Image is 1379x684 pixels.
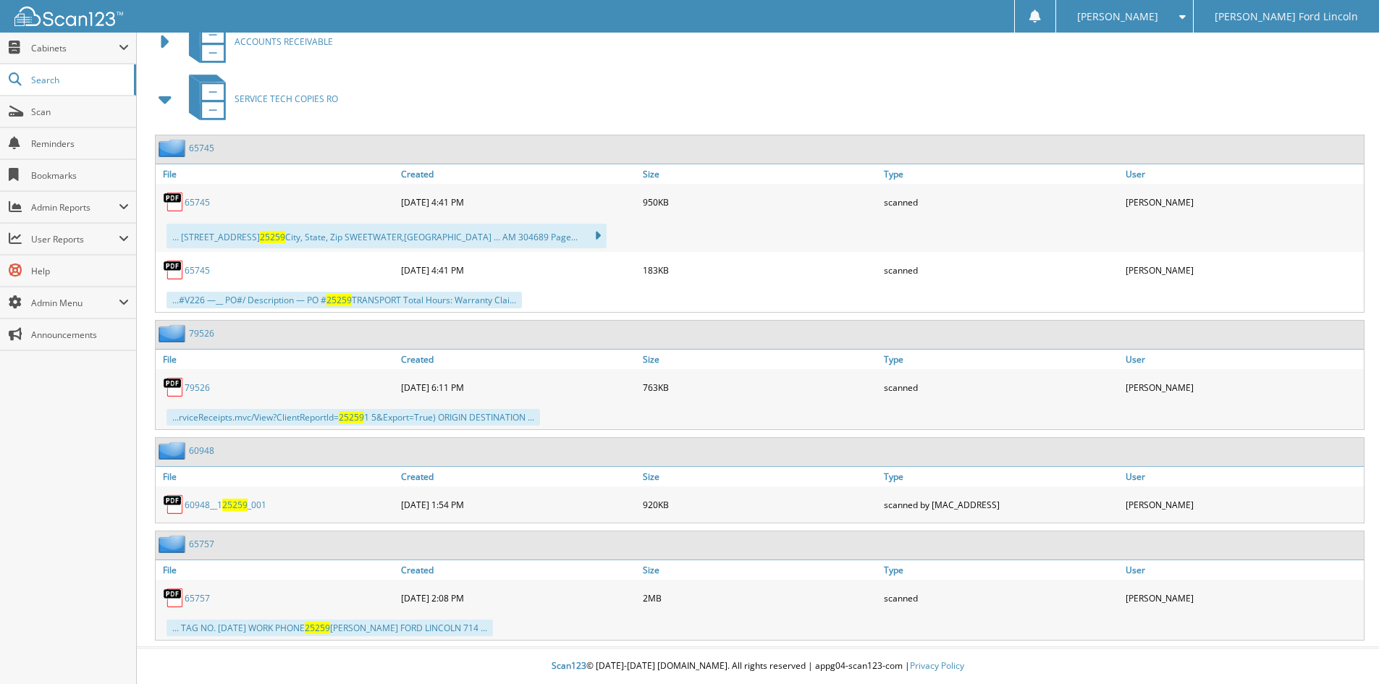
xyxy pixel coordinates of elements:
div: scanned [880,187,1122,216]
span: [PERSON_NAME] [1077,12,1158,21]
a: 79526 [185,381,210,394]
span: Announcements [31,329,129,341]
a: 79526 [189,327,214,339]
a: 60948__125259_001 [185,499,266,511]
div: scanned [880,256,1122,284]
a: Type [880,350,1122,369]
div: 183KB [639,256,881,284]
a: Created [397,467,639,486]
div: © [DATE]-[DATE] [DOMAIN_NAME]. All rights reserved | appg04-scan123-com | [137,649,1379,684]
img: PDF.png [163,494,185,515]
img: scan123-logo-white.svg [14,7,123,26]
span: Reminders [31,138,129,150]
a: Size [639,350,881,369]
span: User Reports [31,233,119,245]
span: Admin Reports [31,201,119,214]
div: [PERSON_NAME] [1122,583,1364,612]
a: 60948 [189,444,214,457]
a: User [1122,467,1364,486]
a: Type [880,467,1122,486]
span: 25259 [339,411,364,423]
div: scanned by [MAC_ADDRESS] [880,490,1122,519]
div: 763KB [639,373,881,402]
span: ACCOUNTS RECEIVABLE [235,35,333,48]
a: Size [639,467,881,486]
div: [PERSON_NAME] [1122,256,1364,284]
div: ...#V226 —__ PO#/ Description — PO # TRANSPORT Total Hours: Warranty Clai... [166,292,522,308]
span: 25259 [326,294,352,306]
span: Scan123 [552,659,586,672]
a: Created [397,560,639,580]
a: 65745 [185,264,210,276]
span: Cabinets [31,42,119,54]
div: ... [STREET_ADDRESS] City, State, Zip SWEETWATER,[GEOGRAPHIC_DATA] ... AM 304689 Page... [166,224,607,248]
a: Created [397,164,639,184]
div: [PERSON_NAME] [1122,187,1364,216]
img: folder2.png [159,139,189,157]
span: Search [31,74,127,86]
a: ACCOUNTS RECEIVABLE [180,13,333,70]
div: 2MB [639,583,881,612]
a: SERVICE TECH COPIES RO [180,70,338,127]
iframe: Chat Widget [1307,615,1379,684]
a: 65745 [189,142,214,154]
a: Privacy Policy [910,659,964,672]
a: User [1122,560,1364,580]
div: scanned [880,373,1122,402]
img: PDF.png [163,191,185,213]
a: File [156,350,397,369]
div: [DATE] 1:54 PM [397,490,639,519]
img: PDF.png [163,259,185,281]
a: Type [880,560,1122,580]
img: PDF.png [163,376,185,398]
span: 25259 [305,622,330,634]
span: Scan [31,106,129,118]
span: 25259 [260,231,285,243]
a: File [156,467,397,486]
span: Help [31,265,129,277]
a: File [156,560,397,580]
span: [PERSON_NAME] Ford Lincoln [1215,12,1358,21]
a: Size [639,164,881,184]
div: [DATE] 4:41 PM [397,187,639,216]
div: 950KB [639,187,881,216]
a: Size [639,560,881,580]
img: PDF.png [163,587,185,609]
a: 65757 [185,592,210,604]
div: ...rviceReceipts.mvc/View?ClientReportld= 1 5&Export=True) ORIGIN DESTINATION ... [166,409,540,426]
span: Admin Menu [31,297,119,309]
span: Bookmarks [31,169,129,182]
div: [DATE] 6:11 PM [397,373,639,402]
span: 25259 [222,499,248,511]
div: [PERSON_NAME] [1122,490,1364,519]
img: folder2.png [159,442,189,460]
a: 65757 [189,538,214,550]
a: File [156,164,397,184]
img: folder2.png [159,535,189,553]
div: ... TAG NO. [DATE] WORK PHONE [PERSON_NAME] FORD LINCOLN 714 ... [166,620,493,636]
a: 65745 [185,196,210,208]
div: [PERSON_NAME] [1122,373,1364,402]
a: User [1122,350,1364,369]
img: folder2.png [159,324,189,342]
div: [DATE] 2:08 PM [397,583,639,612]
a: Type [880,164,1122,184]
div: [DATE] 4:41 PM [397,256,639,284]
span: SERVICE TECH COPIES RO [235,93,338,105]
a: User [1122,164,1364,184]
div: 920KB [639,490,881,519]
div: scanned [880,583,1122,612]
a: Created [397,350,639,369]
